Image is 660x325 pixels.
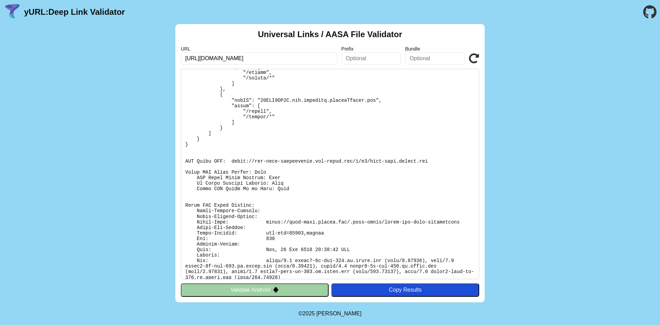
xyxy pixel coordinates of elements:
[341,46,401,52] label: Prefix
[405,52,465,65] input: Optional
[24,7,125,17] a: yURL:Deep Link Validator
[302,311,315,316] span: 2025
[181,46,337,52] label: URL
[181,52,337,65] input: Required
[181,283,329,296] button: Validate Android
[3,3,21,21] img: yURL Logo
[258,30,402,39] h2: Universal Links / AASA File Validator
[316,311,362,316] a: Michael Ibragimchayev's Personal Site
[273,287,279,293] img: droidIcon.svg
[181,69,479,279] pre: Lorem ipsu do: sitam://cons-adip.elitse.doe/.temp-incid/utlab-etd-magn-aliquaenima Mi Veniamqu: N...
[298,302,361,325] footer: ©
[331,283,479,296] button: Copy Results
[335,287,476,293] div: Copy Results
[341,52,401,65] input: Optional
[405,46,465,52] label: Bundle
